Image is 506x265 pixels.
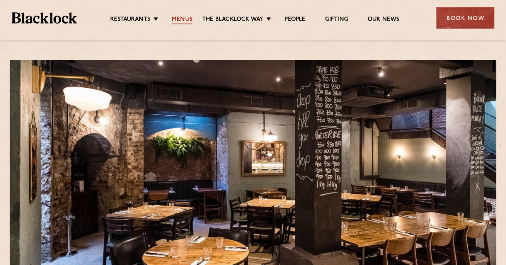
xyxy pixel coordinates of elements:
[12,12,77,24] img: BL_Textured_Logo-footer-cropped.svg
[110,16,150,24] a: Restaurants
[368,16,400,24] a: Our News
[285,16,305,24] a: People
[436,7,494,29] div: Book Now
[325,16,348,24] a: Gifting
[172,16,193,24] a: Menus
[202,16,263,24] a: The Blacklock Way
